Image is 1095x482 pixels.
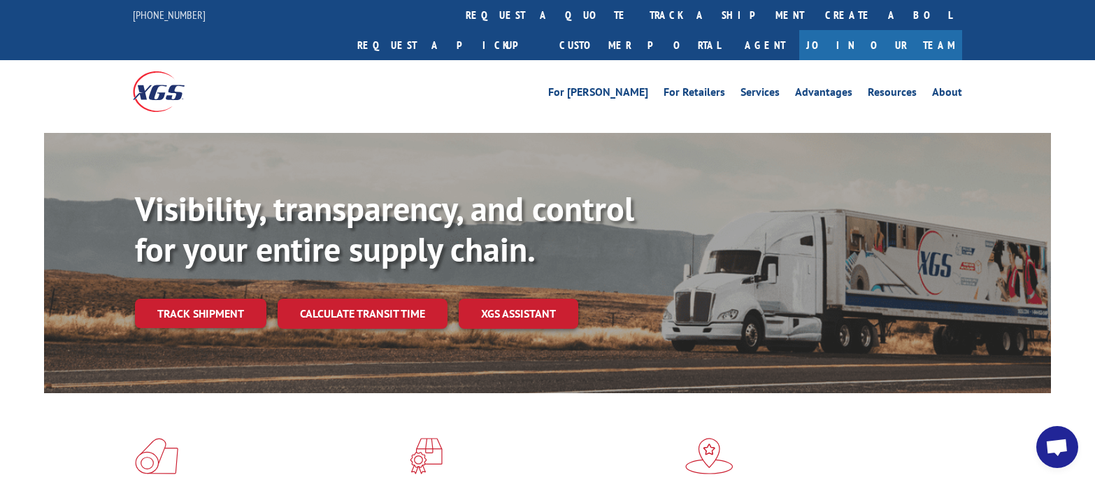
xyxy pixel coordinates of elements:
img: xgs-icon-focused-on-flooring-red [410,438,443,474]
a: Open chat [1036,426,1078,468]
a: Agent [731,30,799,60]
a: For Retailers [664,87,725,102]
img: xgs-icon-flagship-distribution-model-red [685,438,733,474]
a: [PHONE_NUMBER] [133,8,206,22]
a: Request a pickup [347,30,549,60]
b: Visibility, transparency, and control for your entire supply chain. [135,187,634,271]
a: Join Our Team [799,30,962,60]
a: XGS ASSISTANT [459,299,578,329]
a: For [PERSON_NAME] [548,87,648,102]
a: Customer Portal [549,30,731,60]
a: Resources [868,87,917,102]
a: Calculate transit time [278,299,448,329]
a: About [932,87,962,102]
a: Services [740,87,780,102]
a: Track shipment [135,299,266,328]
a: Advantages [795,87,852,102]
img: xgs-icon-total-supply-chain-intelligence-red [135,438,178,474]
